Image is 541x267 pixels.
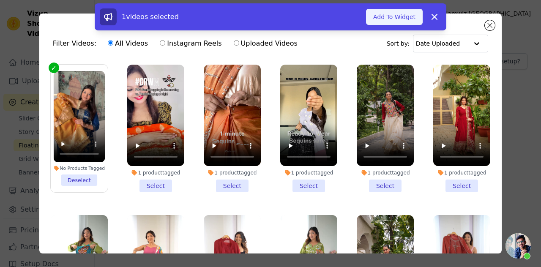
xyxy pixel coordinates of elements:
div: 1 product tagged [280,169,337,176]
div: No Products Tagged [54,165,105,171]
div: 1 product tagged [433,169,490,176]
label: All Videos [107,38,148,49]
div: 1 product tagged [204,169,261,176]
label: Instagram Reels [159,38,222,49]
span: 1 videos selected [122,13,179,21]
button: Add To Widget [366,9,423,25]
div: Open chat [505,233,531,259]
label: Uploaded Videos [233,38,298,49]
div: Filter Videos: [53,34,302,53]
div: 1 product tagged [127,169,184,176]
div: 1 product tagged [357,169,414,176]
div: Sort by: [387,35,489,52]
